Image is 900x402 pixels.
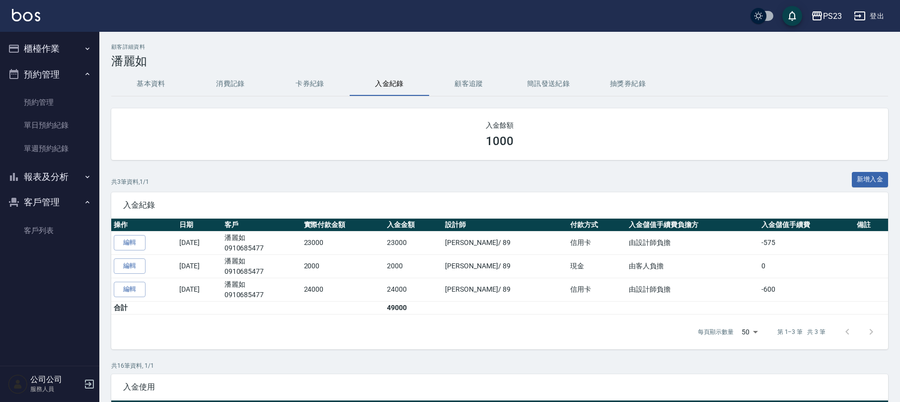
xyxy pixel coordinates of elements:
p: 服務人員 [30,385,81,394]
th: 備註 [854,219,888,232]
a: 單日預約紀錄 [4,114,95,137]
button: 顧客追蹤 [429,72,509,96]
td: [PERSON_NAME] / 89 [443,278,568,301]
h2: 入金餘額 [123,120,876,130]
button: 櫃檯作業 [4,36,95,62]
th: 操作 [111,219,177,232]
td: 2000 [384,254,443,278]
img: Person [8,374,28,394]
p: 共 3 筆資料, 1 / 1 [111,177,149,186]
th: 實際付款金額 [301,219,384,232]
th: 日期 [177,219,222,232]
button: 客戶管理 [4,189,95,215]
button: 入金紀錄 [350,72,429,96]
th: 入金儲值手續費負擔方 [626,219,759,232]
h2: 顧客詳細資料 [111,44,888,50]
p: 0910685477 [225,290,299,300]
td: 24000 [384,278,443,301]
td: 信用卡 [568,231,626,254]
a: 編輯 [114,258,146,274]
button: 新增入金 [852,172,889,187]
td: 23000 [384,231,443,254]
td: 潘麗如 [222,254,301,278]
td: 現金 [568,254,626,278]
button: PS23 [807,6,846,26]
td: 潘麗如 [222,231,301,254]
th: 入金金額 [384,219,443,232]
h5: 公司公司 [30,375,81,385]
td: -575 [759,231,854,254]
button: 抽獎券紀錄 [588,72,668,96]
td: 23000 [301,231,384,254]
td: 2000 [301,254,384,278]
td: -600 [759,278,854,301]
div: 50 [738,319,761,345]
td: 信用卡 [568,278,626,301]
a: 客戶列表 [4,219,95,242]
a: 單週預約紀錄 [4,137,95,160]
a: 編輯 [114,235,146,250]
button: 簡訊發送紀錄 [509,72,588,96]
p: 0910685477 [225,266,299,277]
p: 共 16 筆資料, 1 / 1 [111,361,888,370]
td: [PERSON_NAME] / 89 [443,231,568,254]
p: 第 1–3 筆 共 3 筆 [777,327,825,336]
img: Logo [12,9,40,21]
h3: 1000 [486,134,514,148]
button: save [782,6,802,26]
button: 卡券紀錄 [270,72,350,96]
td: [DATE] [177,254,222,278]
button: 報表及分析 [4,164,95,190]
td: [DATE] [177,231,222,254]
td: [PERSON_NAME] / 89 [443,254,568,278]
h3: 潘麗如 [111,54,888,68]
button: 預約管理 [4,62,95,87]
button: 基本資料 [111,72,191,96]
td: 24000 [301,278,384,301]
td: 由設計師負擔 [626,278,759,301]
span: 入金使用 [123,382,876,392]
td: 由客人負擔 [626,254,759,278]
button: 登出 [850,7,888,25]
td: 由設計師負擔 [626,231,759,254]
a: 編輯 [114,282,146,297]
th: 入金儲值手續費 [759,219,854,232]
span: 入金紀錄 [123,200,876,210]
td: [DATE] [177,278,222,301]
td: 0 [759,254,854,278]
p: 每頁顯示數量 [698,327,734,336]
div: PS23 [823,10,842,22]
td: 合計 [111,301,177,314]
button: 消費記錄 [191,72,270,96]
td: 潘麗如 [222,278,301,301]
td: 49000 [384,301,443,314]
th: 付款方式 [568,219,626,232]
th: 客戶 [222,219,301,232]
th: 設計師 [443,219,568,232]
p: 0910685477 [225,243,299,253]
a: 預約管理 [4,91,95,114]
